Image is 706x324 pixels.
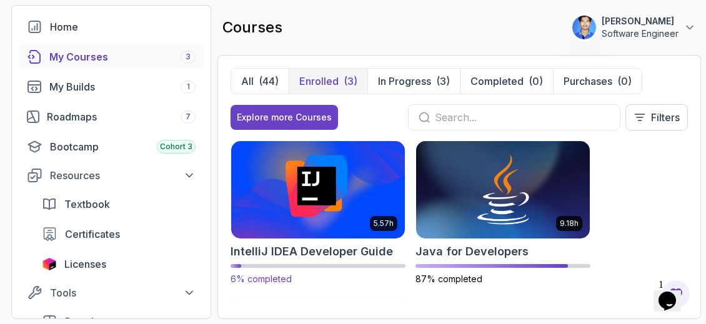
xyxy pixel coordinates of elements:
[19,104,203,129] a: roadmaps
[50,285,196,300] div: Tools
[564,74,612,89] p: Purchases
[602,15,679,27] p: [PERSON_NAME]
[50,168,196,183] div: Resources
[299,74,339,89] p: Enrolled
[42,258,57,270] img: jetbrains icon
[259,74,279,89] div: (44)
[654,274,694,312] iframe: chat widget
[19,134,203,159] a: bootcamp
[19,164,203,187] button: Resources
[19,74,203,99] a: builds
[617,74,632,89] div: (0)
[49,49,196,64] div: My Courses
[231,243,393,260] h2: IntelliJ IDEA Developer Guide
[460,69,553,94] button: Completed(0)
[34,252,203,277] a: licenses
[572,15,696,40] button: user profile image[PERSON_NAME]Software Engineer
[602,27,679,40] p: Software Engineer
[50,139,196,154] div: Bootcamp
[241,74,254,89] p: All
[415,140,590,285] a: Java for Developers card9.18hJava for Developers87% completed
[529,74,543,89] div: (0)
[187,82,190,92] span: 1
[378,74,431,89] p: In Progress
[651,110,680,125] p: Filters
[436,74,450,89] div: (3)
[625,104,688,130] button: Filters
[374,218,394,228] p: 5.57h
[553,69,642,94] button: Purchases(0)
[237,111,332,124] div: Explore more Courses
[186,52,191,62] span: 3
[416,141,590,238] img: Java for Developers card
[34,192,203,217] a: textbook
[227,139,409,240] img: IntelliJ IDEA Developer Guide card
[231,273,292,284] span: 6% completed
[19,44,203,69] a: courses
[49,79,196,94] div: My Builds
[19,282,203,304] button: Tools
[231,105,338,130] button: Explore more Courses
[344,74,357,89] div: (3)
[231,140,405,285] a: IntelliJ IDEA Developer Guide card5.57hIntelliJ IDEA Developer Guide6% completed
[19,14,203,39] a: home
[64,257,106,272] span: Licenses
[560,218,579,228] p: 9.18h
[64,197,110,212] span: Textbook
[572,16,596,39] img: user profile image
[367,69,460,94] button: In Progress(3)
[47,109,196,124] div: Roadmaps
[160,142,192,152] span: Cohort 3
[65,227,120,242] span: Certificates
[415,243,529,260] h2: Java for Developers
[435,110,610,125] input: Search...
[50,19,196,34] div: Home
[222,17,282,37] h2: courses
[231,69,289,94] button: All(44)
[289,69,367,94] button: Enrolled(3)
[470,74,524,89] p: Completed
[34,222,203,247] a: certificates
[415,273,482,284] span: 87% completed
[186,112,191,122] span: 7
